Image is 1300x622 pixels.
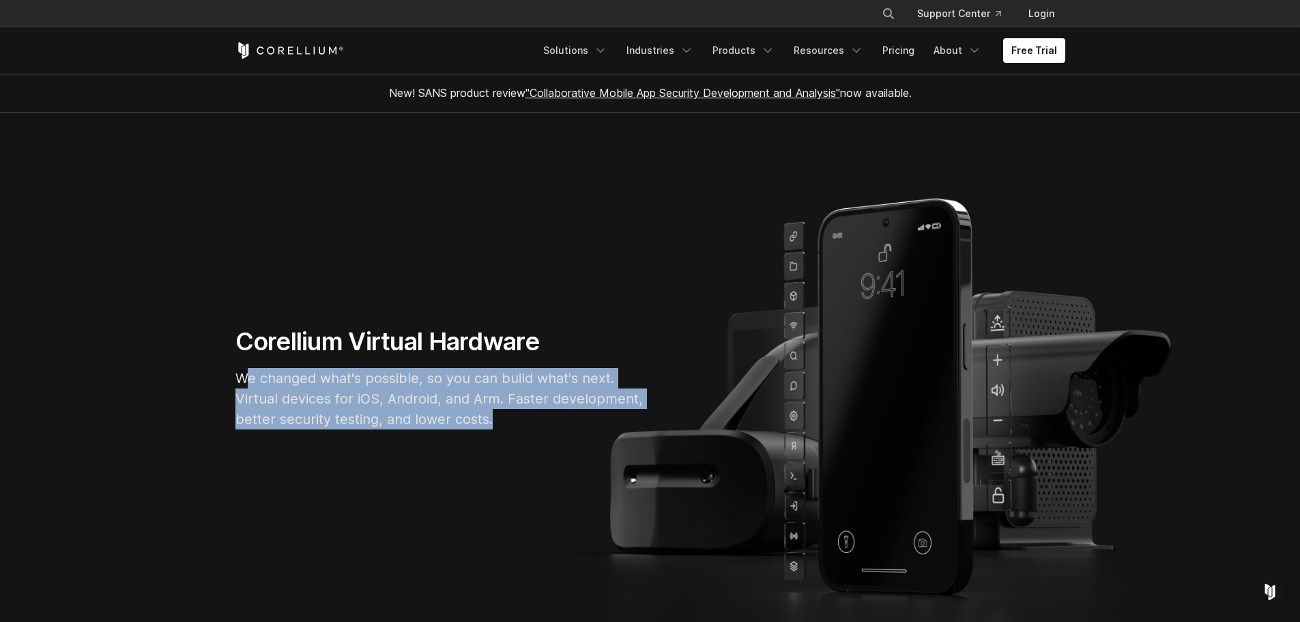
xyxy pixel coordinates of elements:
a: About [925,38,990,63]
span: New! SANS product review now available. [389,86,912,100]
a: Pricing [874,38,923,63]
div: Navigation Menu [535,38,1065,63]
a: Solutions [535,38,616,63]
h1: Corellium Virtual Hardware [235,326,645,357]
a: Login [1017,1,1065,26]
a: Products [704,38,783,63]
a: Resources [785,38,871,63]
a: Free Trial [1003,38,1065,63]
div: Navigation Menu [865,1,1065,26]
p: We changed what's possible, so you can build what's next. Virtual devices for iOS, Android, and A... [235,368,645,429]
a: Industries [618,38,702,63]
div: Open Intercom Messenger [1254,576,1286,608]
button: Search [876,1,901,26]
a: Support Center [906,1,1012,26]
a: Corellium Home [235,42,344,59]
a: "Collaborative Mobile App Security Development and Analysis" [525,86,840,100]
